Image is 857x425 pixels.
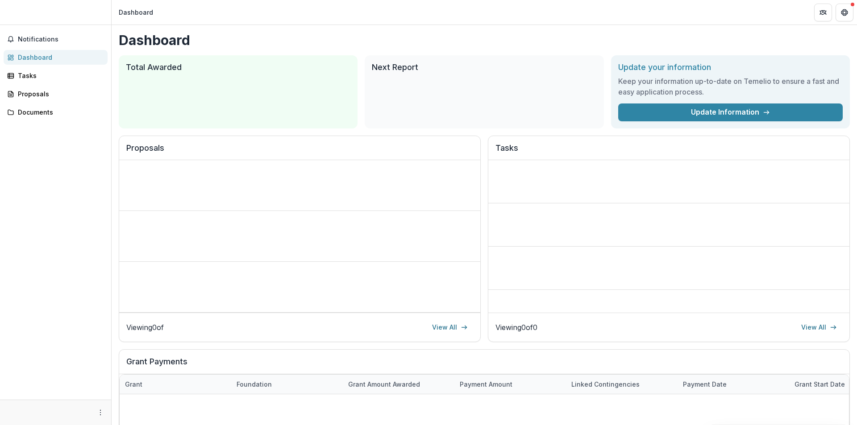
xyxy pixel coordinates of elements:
button: Partners [814,4,832,21]
a: View All [427,320,473,334]
h2: Proposals [126,143,473,160]
h3: Keep your information up-to-date on Temelio to ensure a fast and easy application process. [618,76,843,97]
h2: Update your information [618,62,843,72]
p: Viewing 0 of [126,322,164,333]
div: Dashboard [119,8,153,17]
button: Notifications [4,32,108,46]
h1: Dashboard [119,32,850,48]
h2: Grant Payments [126,357,842,374]
p: Viewing 0 of 0 [495,322,537,333]
div: Tasks [18,71,100,80]
span: Notifications [18,36,104,43]
a: View All [796,320,842,334]
a: Tasks [4,68,108,83]
nav: breadcrumb [115,6,157,19]
div: Dashboard [18,53,100,62]
h2: Tasks [495,143,842,160]
button: More [95,407,106,418]
a: Documents [4,105,108,120]
a: Proposals [4,87,108,101]
a: Dashboard [4,50,108,65]
div: Documents [18,107,100,117]
h2: Next Report [372,62,596,72]
div: Proposals [18,89,100,99]
a: Update Information [618,103,843,121]
button: Get Help [836,4,853,21]
h2: Total Awarded [126,62,350,72]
